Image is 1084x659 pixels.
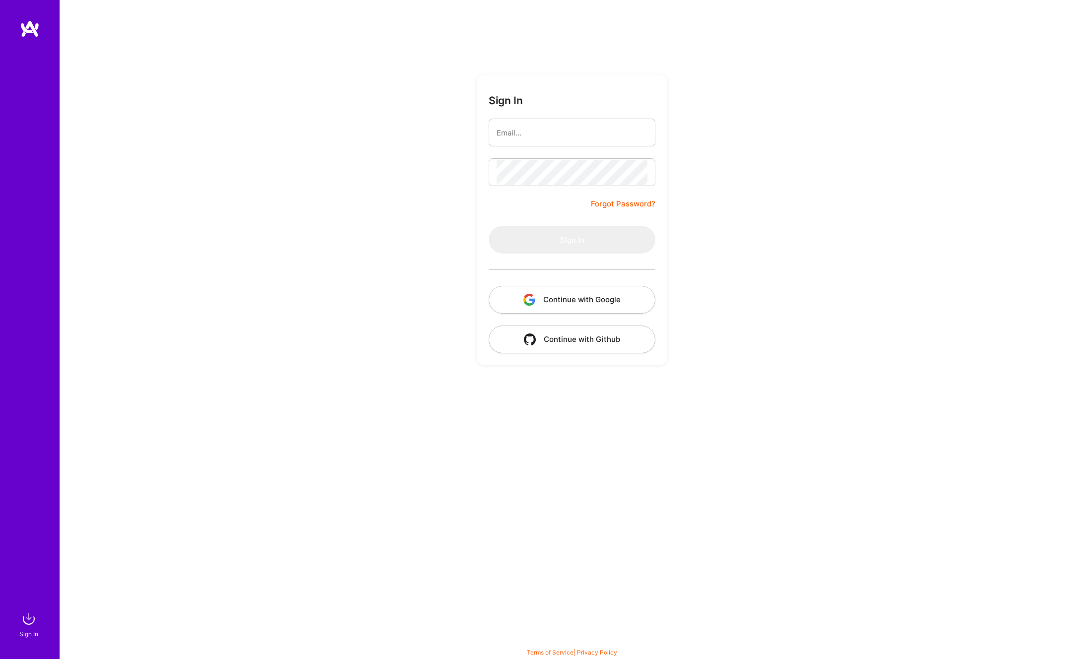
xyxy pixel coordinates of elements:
[19,629,38,639] div: Sign In
[21,609,39,639] a: sign inSign In
[523,294,535,306] img: icon
[524,333,536,345] img: icon
[591,198,655,210] a: Forgot Password?
[489,94,523,107] h3: Sign In
[19,609,39,629] img: sign in
[577,649,617,656] a: Privacy Policy
[527,649,617,656] span: |
[489,326,655,353] button: Continue with Github
[60,629,1084,654] div: © 2025 ATeams Inc., All rights reserved.
[489,226,655,254] button: Sign In
[20,20,40,38] img: logo
[527,649,574,656] a: Terms of Service
[497,120,647,145] input: Email...
[489,286,655,314] button: Continue with Google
